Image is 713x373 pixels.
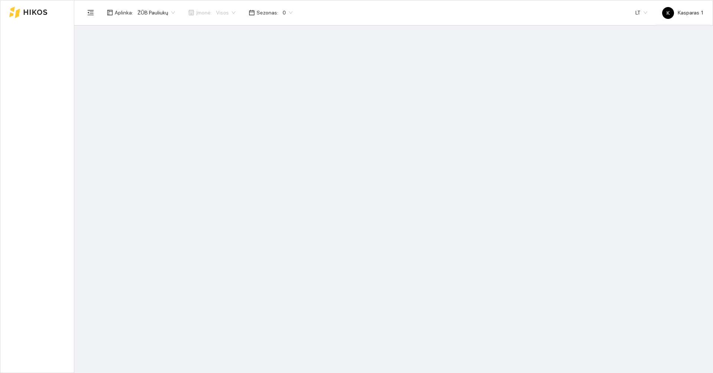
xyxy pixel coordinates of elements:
button: menu-fold [83,5,98,20]
span: K [667,7,670,19]
span: Įmonė : [196,9,212,17]
span: Sezonas : [257,9,278,17]
span: Kasparas 1 [662,10,704,16]
span: LT [635,7,647,18]
span: calendar [249,10,255,16]
span: shop [188,10,194,16]
span: 0 [283,7,293,18]
span: Aplinka : [115,9,133,17]
span: ŽŪB Pauliukų [137,7,175,18]
span: Visos [216,7,235,18]
span: menu-fold [87,9,94,16]
span: layout [107,10,113,16]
